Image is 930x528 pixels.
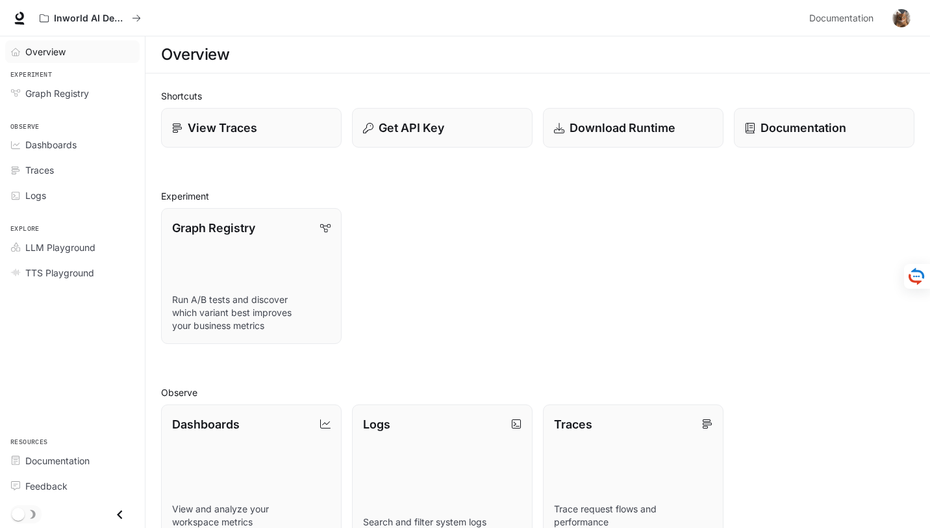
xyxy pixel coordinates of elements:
[809,10,873,27] span: Documentation
[734,108,914,148] a: Documentation
[105,501,134,528] button: Close drawer
[5,133,140,156] a: Dashboards
[188,119,257,137] p: View Traces
[25,454,90,468] span: Documentation
[25,138,77,152] span: Dashboards
[804,5,883,31] a: Documentation
[161,208,342,344] a: Graph RegistryRun A/B tests and discover which variant best improves your business metrics
[5,159,140,181] a: Traces
[543,108,723,148] a: Download Runtime
[5,261,140,284] a: TTS Playground
[5,40,140,63] a: Overview
[5,475,140,497] a: Feedback
[25,266,94,280] span: TTS Playground
[12,507,25,521] span: Dark mode toggle
[554,416,592,433] p: Traces
[172,219,255,237] p: Graph Registry
[352,108,533,148] button: Get API Key
[34,5,147,31] button: All workspaces
[161,42,229,68] h1: Overview
[760,119,846,137] p: Documentation
[161,89,914,103] h2: Shortcuts
[5,82,140,105] a: Graph Registry
[5,184,140,207] a: Logs
[54,13,127,24] p: Inworld AI Demos
[161,386,914,399] h2: Observe
[25,479,68,493] span: Feedback
[5,449,140,472] a: Documentation
[161,189,914,203] h2: Experiment
[25,86,89,100] span: Graph Registry
[161,108,342,148] a: View Traces
[25,45,66,59] span: Overview
[892,9,911,27] img: User avatar
[888,5,914,31] button: User avatar
[25,189,46,202] span: Logs
[570,119,675,137] p: Download Runtime
[5,236,140,259] a: LLM Playground
[172,293,331,332] p: Run A/B tests and discover which variant best improves your business metrics
[25,163,54,177] span: Traces
[172,416,240,433] p: Dashboards
[379,119,444,137] p: Get API Key
[25,241,95,254] span: LLM Playground
[363,416,390,433] p: Logs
